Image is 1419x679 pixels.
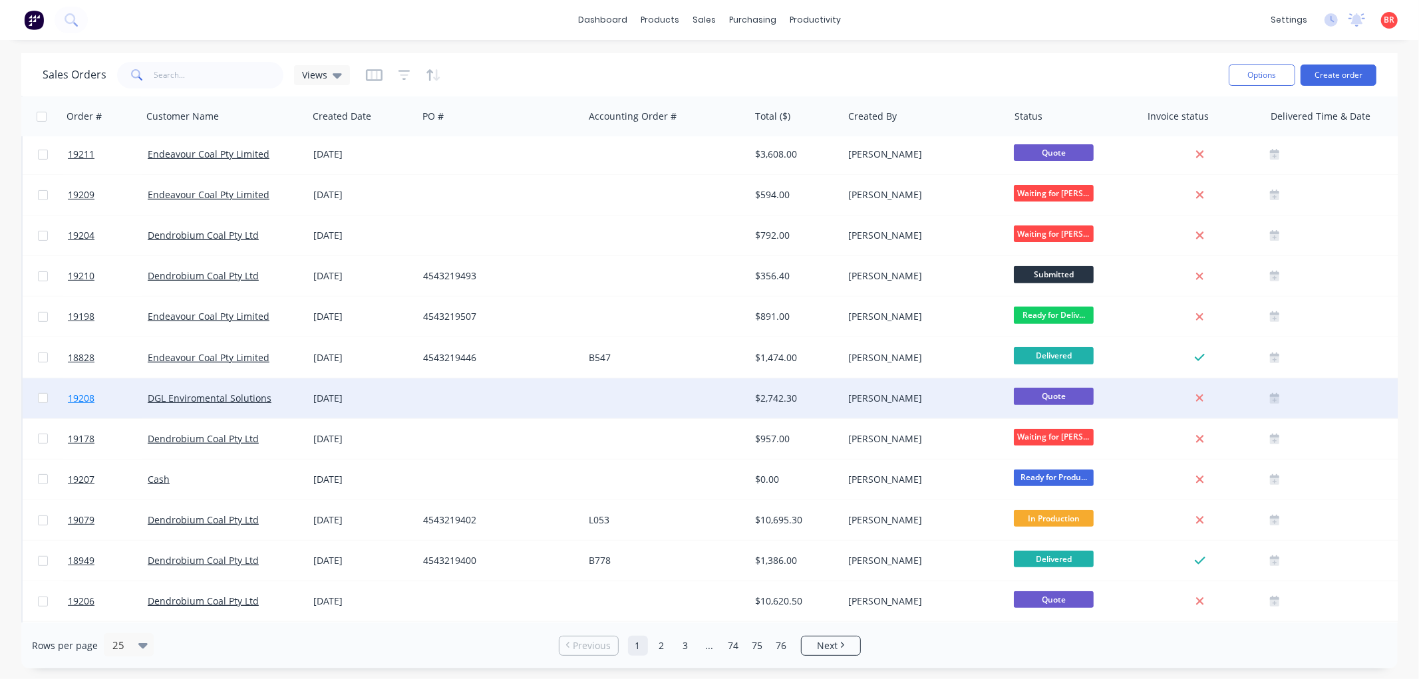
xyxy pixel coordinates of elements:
a: DGL Enviromental Solutions [148,392,271,404]
span: Waiting for [PERSON_NAME] [1014,225,1094,242]
span: Delivered [1014,347,1094,364]
div: Delivered Time & Date [1271,110,1370,123]
a: Page 1 is your current page [628,636,648,656]
a: 19204 [68,215,148,255]
div: L053 [589,513,737,527]
span: Previous [573,639,611,652]
a: 19209 [68,175,148,215]
div: [DATE] [313,595,412,608]
button: Options [1229,65,1295,86]
div: $1,474.00 [755,351,834,364]
a: Next page [802,639,860,652]
div: [DATE] [313,310,412,323]
div: [DATE] [313,229,412,242]
div: [PERSON_NAME] [848,229,996,242]
span: In Production [1014,510,1094,527]
span: 19178 [68,432,94,446]
div: Status [1015,110,1042,123]
div: [DATE] [313,432,412,446]
div: Created By [848,110,897,123]
a: 19198 [68,297,148,337]
div: PO # [422,110,444,123]
div: 4543219402 [423,513,571,527]
div: $3,608.00 [755,148,834,161]
div: $891.00 [755,310,834,323]
a: Page 3 [676,636,696,656]
div: products [634,10,686,30]
a: Endeavour Coal Pty Limited [148,188,269,201]
a: Dendrobium Coal Pty Ltd [148,432,259,445]
div: $2,742.30 [755,392,834,405]
div: Total ($) [755,110,790,123]
span: 19198 [68,310,94,323]
span: Submitted [1014,266,1094,283]
a: Dendrobium Coal Pty Ltd [148,554,259,567]
div: [PERSON_NAME] [848,595,996,608]
div: [PERSON_NAME] [848,392,996,405]
a: 19207 [68,460,148,499]
span: 19208 [68,392,94,405]
div: [PERSON_NAME] [848,432,996,446]
span: Delivered [1014,551,1094,567]
span: 19079 [68,513,94,527]
div: [DATE] [313,554,412,567]
div: B778 [589,554,737,567]
a: 19206 [68,581,148,621]
div: Created Date [313,110,371,123]
a: Jump forward [700,636,720,656]
div: $1,386.00 [755,554,834,567]
div: [DATE] [313,269,412,283]
div: 4543219446 [423,351,571,364]
div: sales [686,10,722,30]
a: dashboard [571,10,634,30]
ul: Pagination [553,636,866,656]
span: Next [817,639,838,652]
div: [PERSON_NAME] [848,269,996,283]
div: 4543219493 [423,269,571,283]
span: 18949 [68,554,94,567]
a: Page 76 [772,636,792,656]
a: Cash [148,473,170,485]
a: Dendrobium Coal Pty Ltd [148,513,259,526]
div: $957.00 [755,432,834,446]
span: 19210 [68,269,94,283]
div: [PERSON_NAME] [848,310,996,323]
a: 18949 [68,541,148,581]
div: [PERSON_NAME] [848,554,996,567]
div: [DATE] [313,148,412,161]
a: Endeavour Coal Pty Limited [148,351,269,364]
span: Ready for Produ... [1014,470,1094,486]
span: Waiting for [PERSON_NAME] [1014,185,1094,202]
span: 19206 [68,595,94,608]
div: [DATE] [313,392,412,405]
div: [DATE] [313,513,412,527]
div: purchasing [722,10,783,30]
div: $594.00 [755,188,834,202]
div: $10,620.50 [755,595,834,608]
h1: Sales Orders [43,68,106,81]
a: 19211 [68,134,148,174]
span: Quote [1014,591,1094,608]
a: 19210 [68,256,148,296]
span: Waiting for [PERSON_NAME] [1014,429,1094,446]
button: Create order [1301,65,1376,86]
div: 4543219507 [423,310,571,323]
span: Quote [1014,388,1094,404]
a: 19208 [68,378,148,418]
span: 19207 [68,473,94,486]
span: Quote [1014,144,1094,161]
span: Views [302,68,327,82]
div: $356.40 [755,269,834,283]
div: [PERSON_NAME] [848,513,996,527]
div: $0.00 [755,473,834,486]
div: [DATE] [313,473,412,486]
a: 19178 [68,419,148,459]
span: Rows per page [32,639,98,652]
div: Invoice status [1148,110,1209,123]
span: BR [1384,14,1395,26]
div: Customer Name [146,110,219,123]
a: Page 75 [748,636,768,656]
div: 4543219400 [423,554,571,567]
input: Search... [154,62,284,88]
a: Dendrobium Coal Pty Ltd [148,229,259,241]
